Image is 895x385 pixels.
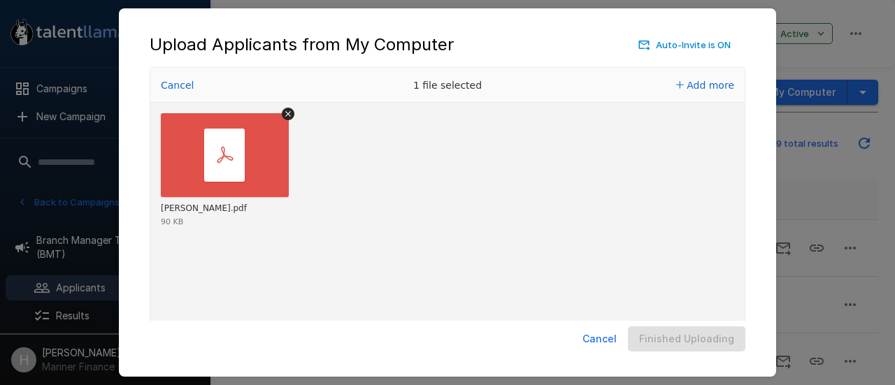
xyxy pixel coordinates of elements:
button: Cancel [157,75,198,95]
div: 1 file selected [343,68,552,103]
span: Add more [687,80,734,91]
button: Auto-Invite is ON [636,34,734,56]
button: Cancel [577,326,622,352]
div: Upload Applicants from My Computer [150,34,745,56]
button: Add more files [671,75,740,95]
div: 90 KB [161,218,183,226]
div: Luis_Quiñones_Flores.pdf [161,203,247,215]
button: Remove file [282,108,294,120]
